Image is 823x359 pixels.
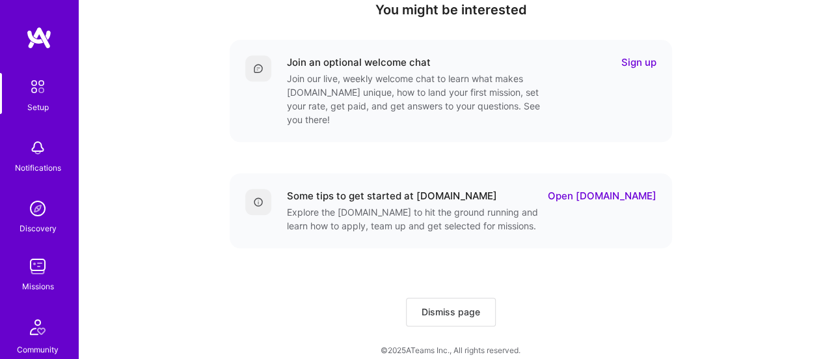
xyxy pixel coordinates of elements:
[17,343,59,356] div: Community
[27,100,49,114] div: Setup
[22,311,53,343] img: Community
[25,135,51,161] img: bell
[253,63,263,74] img: Comment
[25,253,51,280] img: teamwork
[20,222,57,235] div: Discovery
[15,161,61,175] div: Notifications
[24,73,51,100] img: setup
[230,2,672,18] h4: You might be interested
[422,306,480,319] span: Dismiss page
[26,26,52,50] img: logo
[287,189,497,203] div: Some tips to get started at [DOMAIN_NAME]
[22,280,54,293] div: Missions
[406,298,496,326] button: Dismiss page
[287,55,431,69] div: Join an optional welcome chat
[287,205,547,233] div: Explore the [DOMAIN_NAME] to hit the ground running and learn how to apply, team up and get selec...
[253,197,263,207] img: Details
[287,72,547,126] div: Join our live, weekly welcome chat to learn what makes [DOMAIN_NAME] unique, how to land your fir...
[621,55,656,69] a: Sign up
[548,189,656,203] a: Open [DOMAIN_NAME]
[25,195,51,222] img: discovery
